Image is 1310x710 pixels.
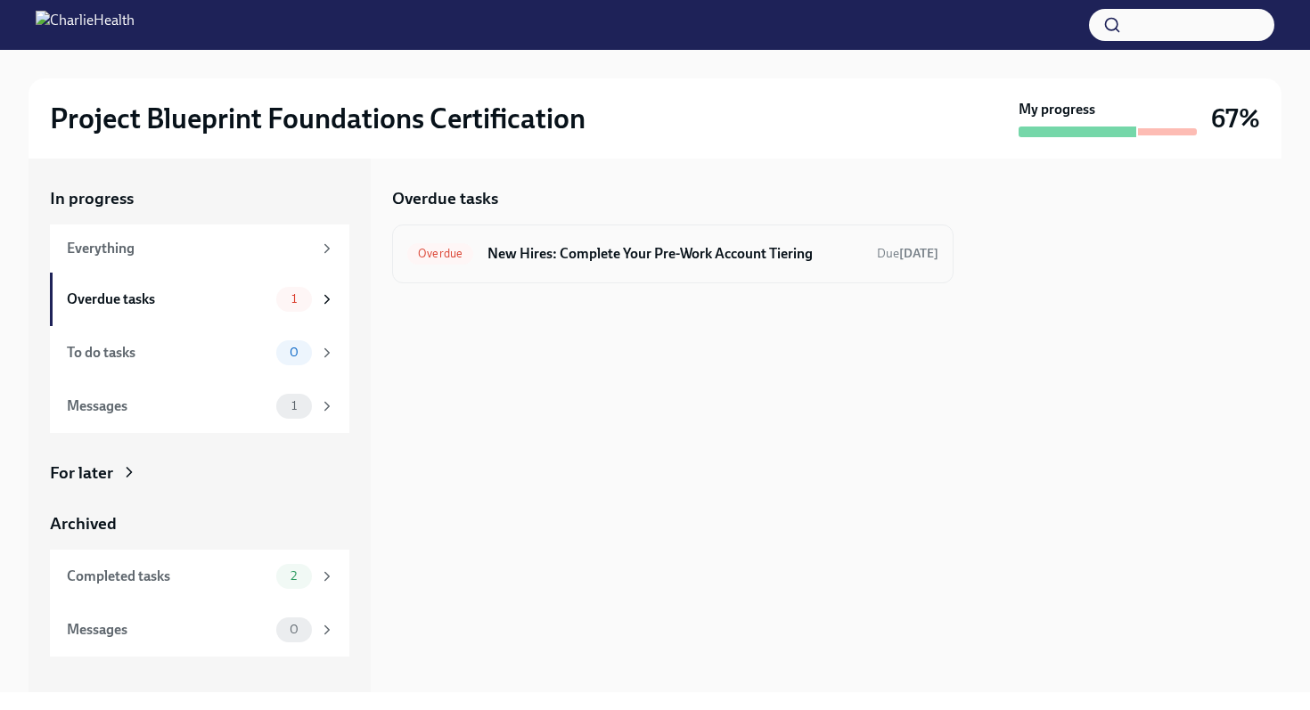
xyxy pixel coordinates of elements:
[50,461,349,485] a: For later
[67,396,269,416] div: Messages
[279,623,309,636] span: 0
[1019,100,1095,119] strong: My progress
[50,187,349,210] a: In progress
[50,326,349,379] a: To do tasks0
[50,273,349,326] a: Overdue tasks1
[279,346,309,359] span: 0
[50,224,349,273] a: Everything
[67,620,269,640] div: Messages
[50,101,585,136] h2: Project Blueprint Foundations Certification
[50,512,349,535] a: Archived
[67,239,312,258] div: Everything
[36,11,135,39] img: CharlieHealth
[281,292,307,306] span: 1
[67,343,269,363] div: To do tasks
[50,603,349,657] a: Messages0
[877,245,938,262] span: September 15th, 2025 11:00
[407,240,938,268] a: OverdueNew Hires: Complete Your Pre-Work Account TieringDue[DATE]
[50,550,349,603] a: Completed tasks2
[877,246,938,261] span: Due
[67,567,269,586] div: Completed tasks
[280,569,307,583] span: 2
[50,379,349,433] a: Messages1
[392,187,498,210] h5: Overdue tasks
[67,290,269,309] div: Overdue tasks
[50,461,113,485] div: For later
[899,246,938,261] strong: [DATE]
[407,247,473,260] span: Overdue
[281,399,307,412] span: 1
[1211,102,1260,135] h3: 67%
[487,244,863,264] h6: New Hires: Complete Your Pre-Work Account Tiering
